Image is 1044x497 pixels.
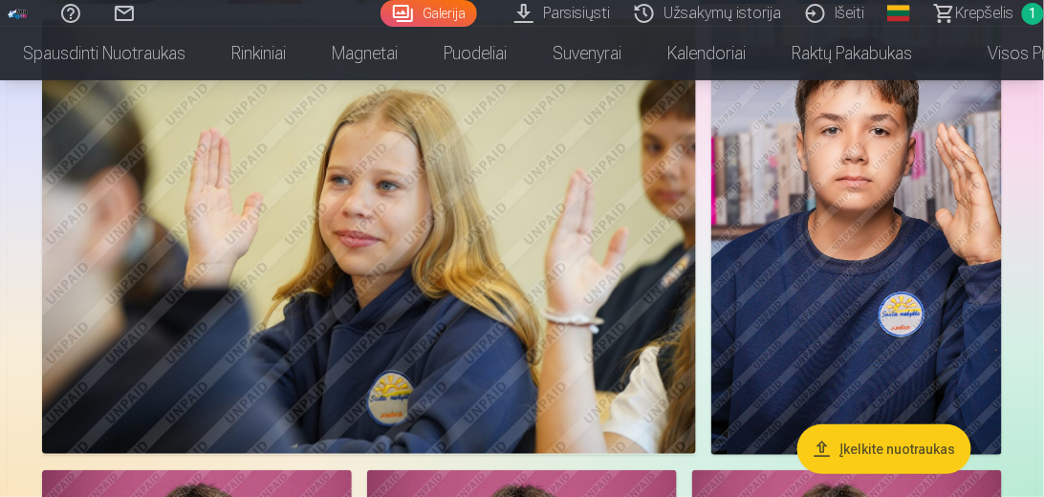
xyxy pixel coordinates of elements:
[208,27,309,80] a: Rinkiniai
[1022,3,1044,25] span: 1
[421,27,530,80] a: Puodeliai
[530,27,644,80] a: Suvenyrai
[956,2,1014,25] span: Krepšelis
[8,8,29,19] img: /fa2
[797,424,971,474] button: Įkelkite nuotraukas
[769,27,935,80] a: Raktų pakabukas
[309,27,421,80] a: Magnetai
[644,27,769,80] a: Kalendoriai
